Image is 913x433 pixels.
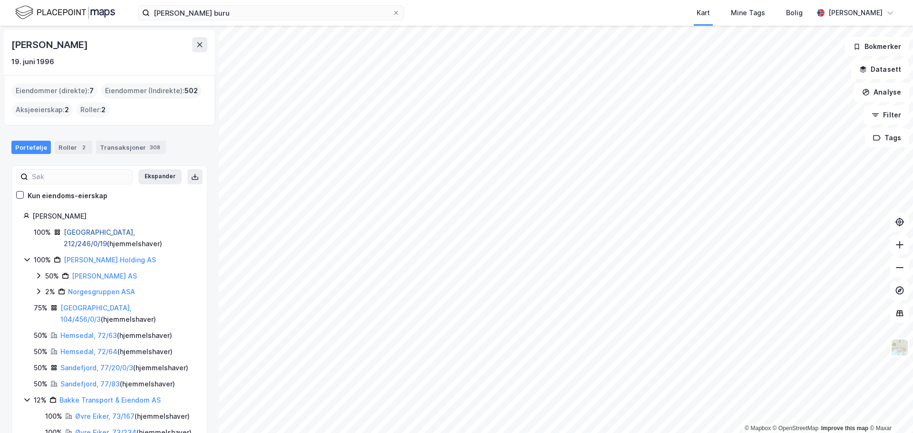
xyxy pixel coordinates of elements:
a: [PERSON_NAME] AS [72,272,137,280]
div: ( hjemmelshaver ) [60,346,173,357]
button: Ekspander [138,169,182,184]
div: 50% [45,270,59,282]
div: 75% [34,302,48,314]
div: 2% [45,286,55,298]
div: 100% [34,254,51,266]
a: [PERSON_NAME] Holding AS [64,256,156,264]
div: [PERSON_NAME] [11,37,89,52]
div: Kun eiendoms-eierskap [28,190,107,202]
iframe: Chat Widget [865,387,913,433]
div: Eiendommer (direkte) : [12,83,97,98]
a: Hemsedal, 72/63 [60,331,117,339]
img: Z [891,338,909,356]
div: Roller : [77,102,109,117]
button: Tags [865,128,909,147]
div: [PERSON_NAME] [32,211,195,222]
div: ( hjemmelshaver ) [60,362,188,374]
div: ( hjemmelshaver ) [64,227,195,250]
a: Bakke Transport & Eiendom AS [59,396,161,404]
span: 2 [101,104,106,115]
div: Aksjeeierskap : [12,102,73,117]
a: Mapbox [745,425,771,432]
div: ( hjemmelshaver ) [60,378,175,390]
img: logo.f888ab2527a4732fd821a326f86c7f29.svg [15,4,115,21]
div: 50% [34,346,48,357]
input: Søk [28,170,132,184]
div: Bolig [786,7,803,19]
a: [GEOGRAPHIC_DATA], 212/246/0/19 [64,228,135,248]
button: Filter [864,106,909,125]
div: Transaksjoner [96,141,166,154]
div: 2 [79,143,88,152]
input: Søk på adresse, matrikkel, gårdeiere, leietakere eller personer [150,6,392,20]
div: 12% [34,395,47,406]
div: 100% [34,227,51,238]
button: Bokmerker [845,37,909,56]
a: [GEOGRAPHIC_DATA], 104/456/0/3 [60,304,132,323]
a: Improve this map [821,425,868,432]
div: ( hjemmelshaver ) [60,302,195,325]
a: Sandefjord, 77/83 [60,380,120,388]
a: OpenStreetMap [773,425,819,432]
div: 19. juni 1996 [11,56,54,67]
span: 2 [65,104,69,115]
button: Analyse [854,83,909,102]
div: [PERSON_NAME] [828,7,883,19]
div: 50% [34,330,48,341]
div: Eiendommer (Indirekte) : [101,83,202,98]
a: Sandefjord, 77/20/0/3 [60,364,133,372]
div: 100% [45,411,62,422]
div: 308 [148,143,162,152]
span: 7 [89,85,94,96]
div: ( hjemmelshaver ) [60,330,172,341]
a: Øvre Eiker, 73/167 [75,412,135,420]
span: 502 [185,85,198,96]
a: Hemsedal, 72/64 [60,347,117,356]
a: Norgesgruppen ASA [68,288,135,296]
div: 50% [34,362,48,374]
div: Kart [697,7,710,19]
div: Portefølje [11,141,51,154]
div: 50% [34,378,48,390]
div: Mine Tags [731,7,765,19]
button: Datasett [851,60,909,79]
div: ( hjemmelshaver ) [75,411,190,422]
div: Roller [55,141,92,154]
